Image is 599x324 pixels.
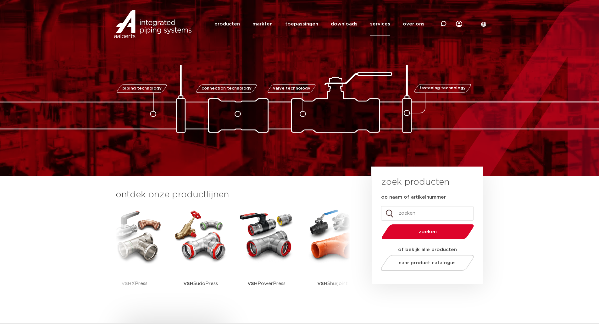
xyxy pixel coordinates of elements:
[381,194,446,200] label: op naam of artikelnummer
[238,207,295,303] a: VSHPowerPress
[247,264,286,303] p: PowerPress
[304,207,361,303] a: VSHShurjoint
[403,12,424,36] a: over ons
[285,12,318,36] a: toepassingen
[116,189,350,201] h3: ontdek onze productlijnen
[398,229,458,234] span: zoeken
[122,86,162,91] span: piping technology
[399,261,456,265] span: naar product catalogus
[331,12,358,36] a: downloads
[381,206,474,221] input: zoeken
[379,224,476,240] button: zoeken
[317,264,348,303] p: Shurjoint
[214,12,424,36] nav: Menu
[456,17,462,31] div: my IPS
[183,264,218,303] p: SudoPress
[252,12,273,36] a: markten
[381,176,449,189] h3: zoek producten
[370,12,390,36] a: services
[172,207,229,303] a: VSHSudoPress
[247,281,258,286] strong: VSH
[121,281,131,286] strong: VSH
[106,207,163,303] a: VSHXPress
[214,12,240,36] a: producten
[201,86,251,91] span: connection technology
[419,86,466,91] span: fastening technology
[183,281,193,286] strong: VSH
[398,247,457,252] strong: of bekijk alle producten
[379,255,475,271] a: naar product catalogus
[273,86,310,91] span: valve technology
[317,281,327,286] strong: VSH
[121,264,147,303] p: XPress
